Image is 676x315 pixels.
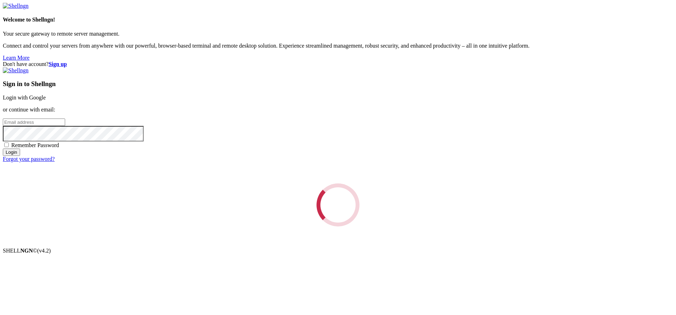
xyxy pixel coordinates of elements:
p: or continue with email: [3,107,673,113]
input: Email address [3,119,65,126]
p: Connect and control your servers from anywhere with our powerful, browser-based terminal and remo... [3,43,673,49]
div: Don't have account? [3,61,673,67]
div: Loading... [308,175,368,235]
input: Remember Password [4,143,9,147]
span: SHELL © [3,248,51,254]
input: Login [3,149,20,156]
img: Shellngn [3,3,29,9]
b: NGN [20,248,33,254]
span: Remember Password [11,142,59,148]
a: Forgot your password? [3,156,55,162]
p: Your secure gateway to remote server management. [3,31,673,37]
h4: Welcome to Shellngn! [3,17,673,23]
img: Shellngn [3,67,29,74]
a: Learn More [3,55,30,61]
span: 4.2.0 [37,248,51,254]
h3: Sign in to Shellngn [3,80,673,88]
a: Sign up [49,61,67,67]
a: Login with Google [3,95,46,101]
